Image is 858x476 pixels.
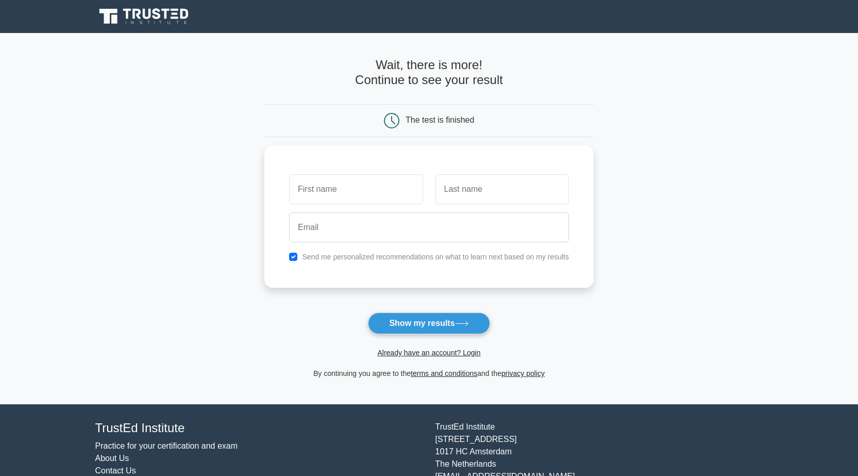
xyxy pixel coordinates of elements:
input: Last name [435,174,569,204]
button: Show my results [368,313,490,334]
div: The test is finished [406,116,474,124]
div: By continuing you agree to the and the [258,367,600,380]
a: Practice for your certification and exam [95,441,238,450]
h4: Wait, there is more! Continue to see your result [264,58,594,88]
a: privacy policy [501,369,545,377]
label: Send me personalized recommendations on what to learn next based on my results [302,253,569,261]
a: terms and conditions [411,369,477,377]
input: Email [289,212,569,242]
a: Already have an account? Login [377,349,480,357]
a: Contact Us [95,466,136,475]
a: About Us [95,454,129,463]
input: First name [289,174,423,204]
h4: TrustEd Institute [95,421,423,436]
